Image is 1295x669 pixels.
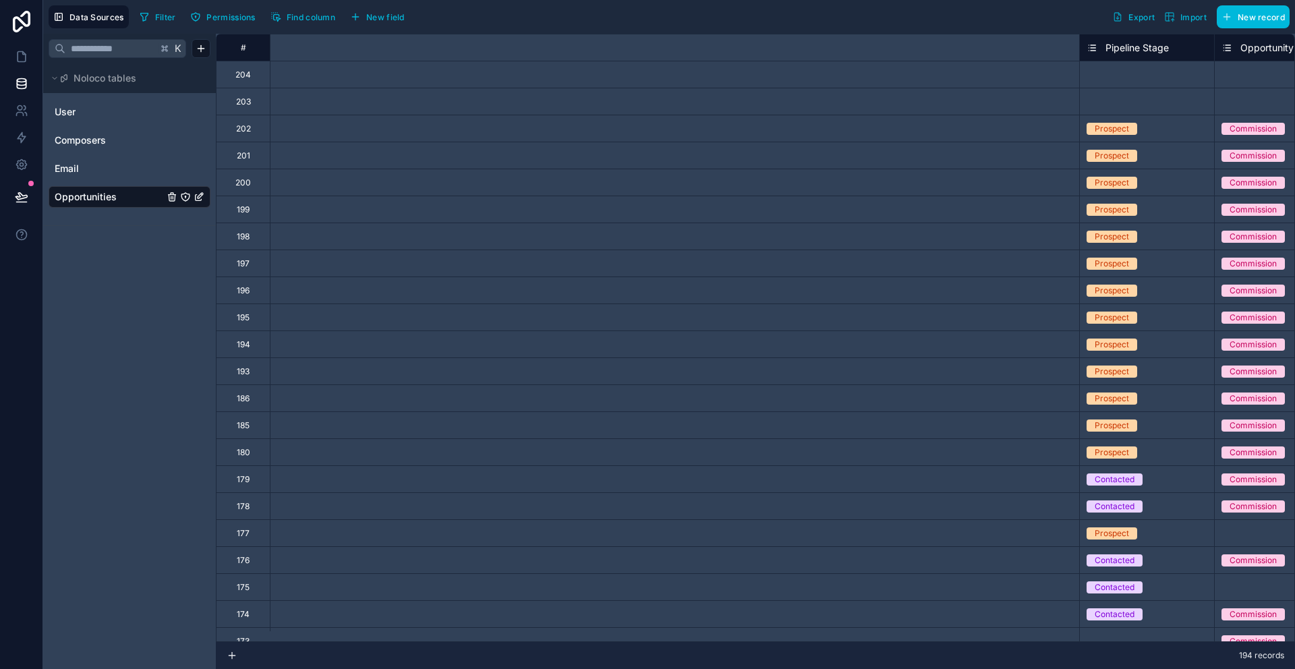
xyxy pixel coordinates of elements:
button: Import [1159,5,1211,28]
span: User [55,105,76,119]
div: 173 [237,636,250,647]
div: Composers [49,129,210,151]
span: 194 records [1239,650,1284,661]
div: Commission [1230,339,1277,351]
div: Prospect [1095,527,1129,540]
span: Composers [55,134,106,147]
div: Commission [1230,204,1277,216]
button: Permissions [185,7,260,27]
div: Contacted [1095,608,1134,620]
div: Contacted [1095,473,1134,486]
div: 175 [237,582,250,593]
div: Email [49,158,210,179]
div: Prospect [1095,258,1129,270]
div: 179 [237,474,250,485]
div: 200 [235,177,251,188]
div: 178 [237,501,250,512]
button: New record [1217,5,1290,28]
div: Prospect [1095,339,1129,351]
div: Commission [1230,500,1277,513]
div: 195 [237,312,250,323]
button: Filter [134,7,181,27]
div: Prospect [1095,312,1129,324]
span: Noloco tables [74,71,136,85]
div: 185 [237,420,250,431]
div: Prospect [1095,123,1129,135]
div: Commission [1230,150,1277,162]
div: 176 [237,555,250,566]
span: Permissions [206,12,255,22]
a: Permissions [185,7,265,27]
div: 194 [237,339,250,350]
div: 198 [237,231,250,242]
div: Commission [1230,177,1277,189]
div: Prospect [1095,150,1129,162]
div: Prospect [1095,392,1129,405]
div: Commission [1230,554,1277,566]
span: Opportunities [55,190,117,204]
div: Commission [1230,473,1277,486]
div: 202 [236,123,251,134]
div: Commission [1230,231,1277,243]
div: Commission [1230,635,1277,647]
div: Commission [1230,446,1277,459]
div: 186 [237,393,250,404]
span: New record [1238,12,1285,22]
div: 193 [237,366,250,377]
span: Export [1128,12,1155,22]
a: User [55,105,164,119]
a: Opportunities [55,190,164,204]
div: 174 [237,609,250,620]
div: Prospect [1095,177,1129,189]
div: Contacted [1095,554,1134,566]
div: Prospect [1095,285,1129,297]
div: 199 [237,204,250,215]
div: Prospect [1095,366,1129,378]
a: Email [55,162,164,175]
div: Commission [1230,258,1277,270]
span: K [173,44,183,53]
button: New field [345,7,409,27]
div: 197 [237,258,250,269]
div: Prospect [1095,231,1129,243]
span: Email [55,162,79,175]
button: Noloco tables [49,69,202,88]
div: 177 [237,528,250,539]
div: 180 [237,447,250,458]
div: 201 [237,150,250,161]
div: Commission [1230,312,1277,324]
span: Filter [155,12,176,22]
div: Prospect [1095,446,1129,459]
div: 204 [235,69,251,80]
div: Contacted [1095,500,1134,513]
span: Pipeline Stage [1105,41,1169,55]
div: 196 [237,285,250,296]
button: Export [1107,5,1159,28]
div: Contacted [1095,581,1134,593]
div: Commission [1230,392,1277,405]
div: Prospect [1095,419,1129,432]
div: Prospect [1095,204,1129,216]
div: Commission [1230,419,1277,432]
div: Commission [1230,123,1277,135]
div: # [227,42,260,53]
span: Data Sources [69,12,124,22]
span: Import [1180,12,1207,22]
div: 203 [236,96,251,107]
span: Find column [287,12,335,22]
a: New record [1211,5,1290,28]
div: Commission [1230,608,1277,620]
a: Composers [55,134,164,147]
div: Commission [1230,285,1277,297]
div: Opportunities [49,186,210,208]
button: Find column [266,7,340,27]
button: Data Sources [49,5,129,28]
span: New field [366,12,405,22]
div: Commission [1230,366,1277,378]
div: User [49,101,210,123]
